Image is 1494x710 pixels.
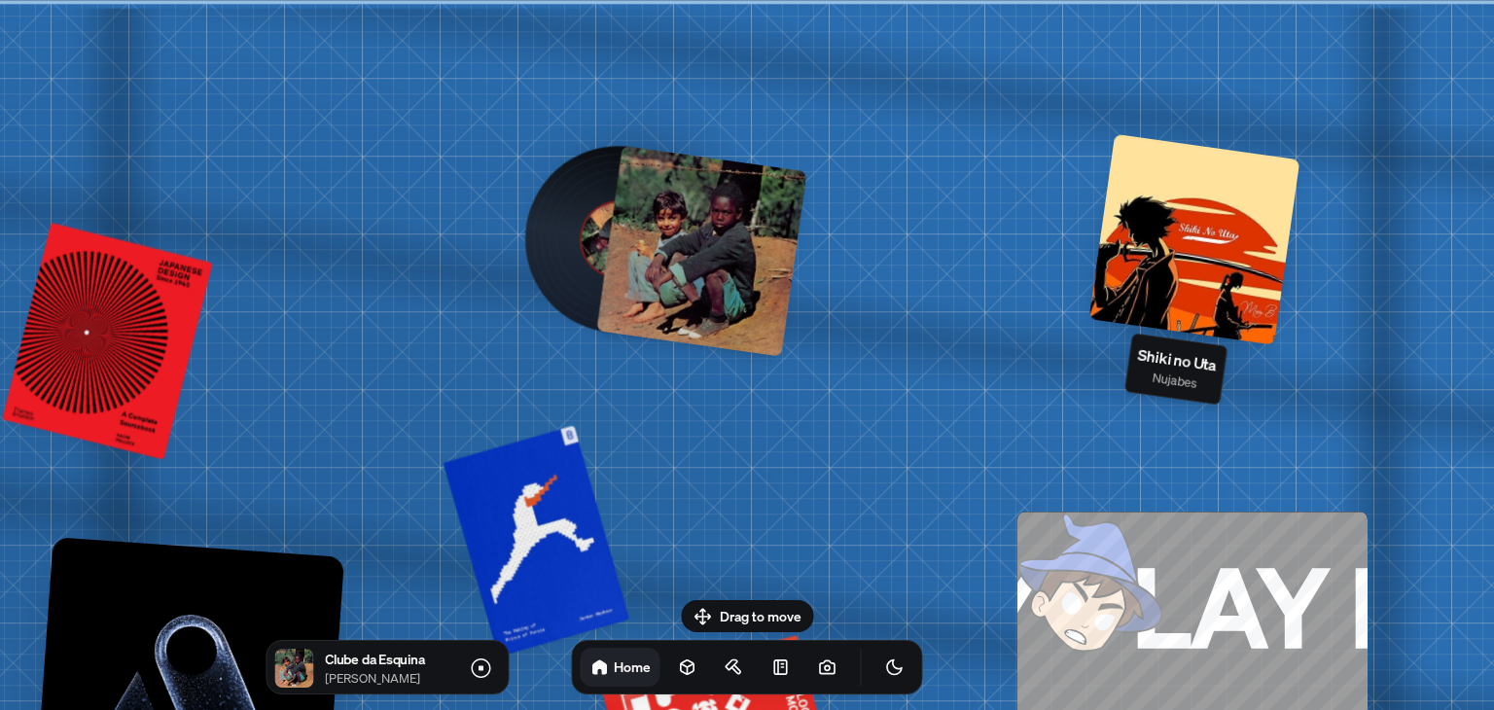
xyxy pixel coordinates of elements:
p: Shiki no Uta [1137,342,1219,376]
h1: Home [614,657,651,676]
a: Home [581,648,660,687]
p: Clube da Esquina [325,649,449,669]
button: Toggle Theme [875,648,914,687]
p: [PERSON_NAME] [325,669,449,688]
p: Nujabes [1134,366,1215,395]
